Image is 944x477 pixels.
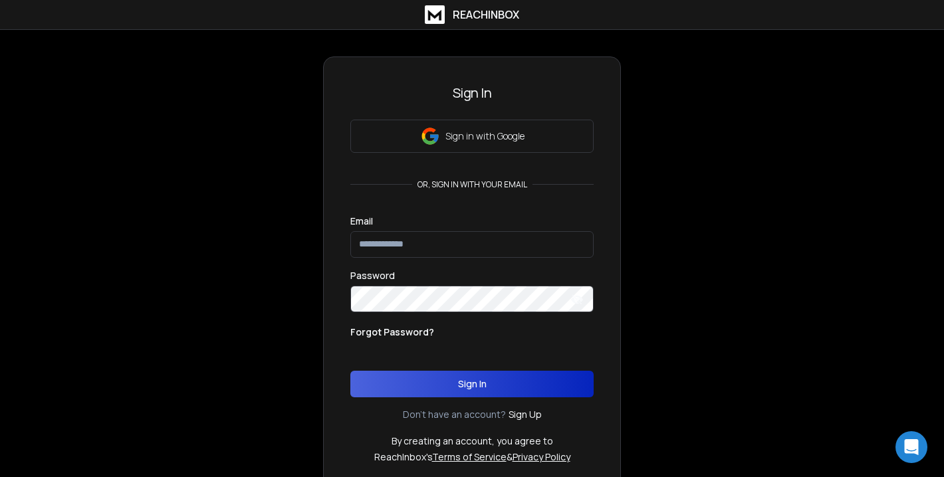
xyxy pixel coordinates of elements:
a: Privacy Policy [513,450,570,463]
button: Sign In [350,371,594,397]
a: Sign Up [509,408,542,421]
label: Email [350,217,373,226]
p: By creating an account, you agree to [392,434,553,448]
h3: Sign In [350,84,594,102]
p: Forgot Password? [350,326,434,339]
p: or, sign in with your email [412,179,532,190]
h1: ReachInbox [453,7,519,23]
label: Password [350,271,395,280]
p: ReachInbox's & [374,450,570,464]
a: Terms of Service [432,450,507,463]
p: Don't have an account? [403,408,506,421]
a: ReachInbox [425,5,519,24]
p: Sign in with Google [445,130,525,143]
img: logo [425,5,445,24]
div: Open Intercom Messenger [895,431,927,463]
button: Sign in with Google [350,120,594,153]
